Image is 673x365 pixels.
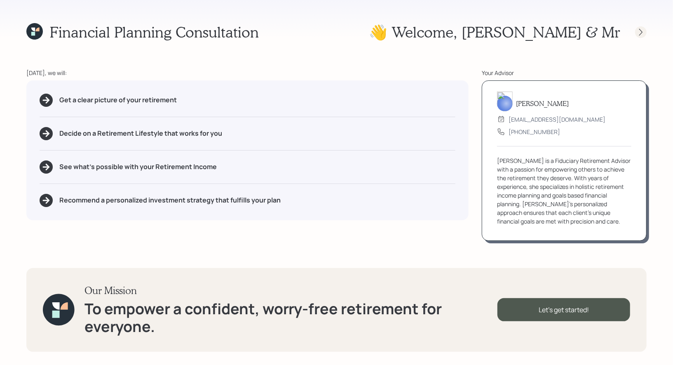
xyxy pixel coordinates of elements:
[369,23,620,41] h1: 👋 Welcome , [PERSON_NAME] & Mr
[26,68,469,77] div: [DATE], we will:
[59,96,177,104] h5: Get a clear picture of your retirement
[59,130,222,137] h5: Decide on a Retirement Lifestyle that works for you
[49,23,259,41] h1: Financial Planning Consultation
[497,156,631,226] div: [PERSON_NAME] is a Fiduciary Retirement Advisor with a passion for empowering others to achieve t...
[497,92,513,111] img: treva-nostdahl-headshot.png
[84,300,497,335] h1: To empower a confident, worry-free retirement for everyone.
[509,127,560,136] div: [PHONE_NUMBER]
[59,196,281,204] h5: Recommend a personalized investment strategy that fulfills your plan
[516,99,569,107] h5: [PERSON_NAME]
[59,163,217,171] h5: See what's possible with your Retirement Income
[497,298,630,321] div: Let's get started!
[509,115,605,124] div: [EMAIL_ADDRESS][DOMAIN_NAME]
[482,68,647,77] div: Your Advisor
[84,285,497,297] h3: Our Mission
